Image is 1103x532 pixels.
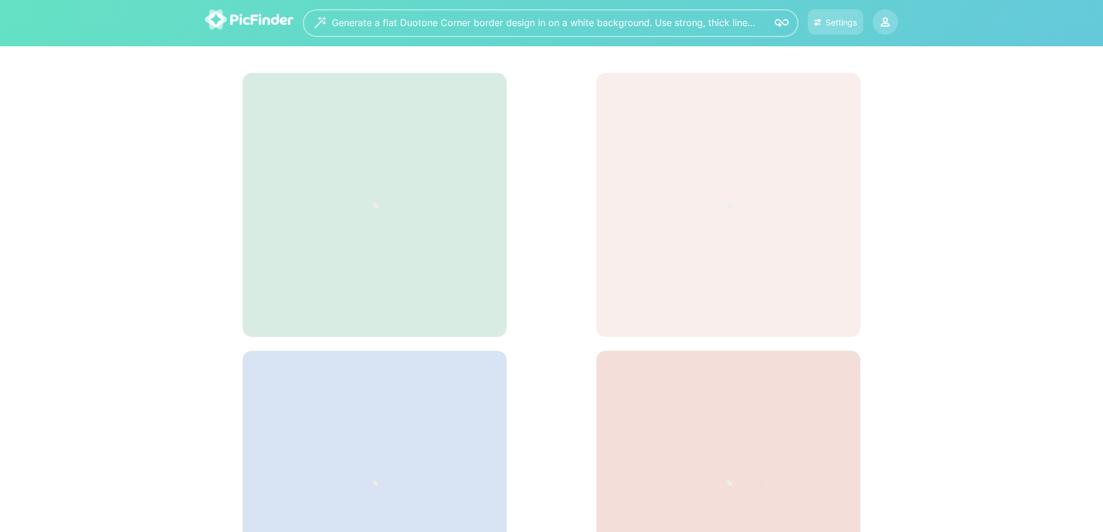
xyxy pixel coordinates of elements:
[814,17,822,27] img: icon-settings.svg
[775,16,789,30] img: icon-search.svg
[808,9,863,35] button: Settings
[205,9,294,30] img: logo-picfinder-white-transparent.svg
[826,17,857,27] div: Settings
[314,17,326,28] img: wizard.svg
